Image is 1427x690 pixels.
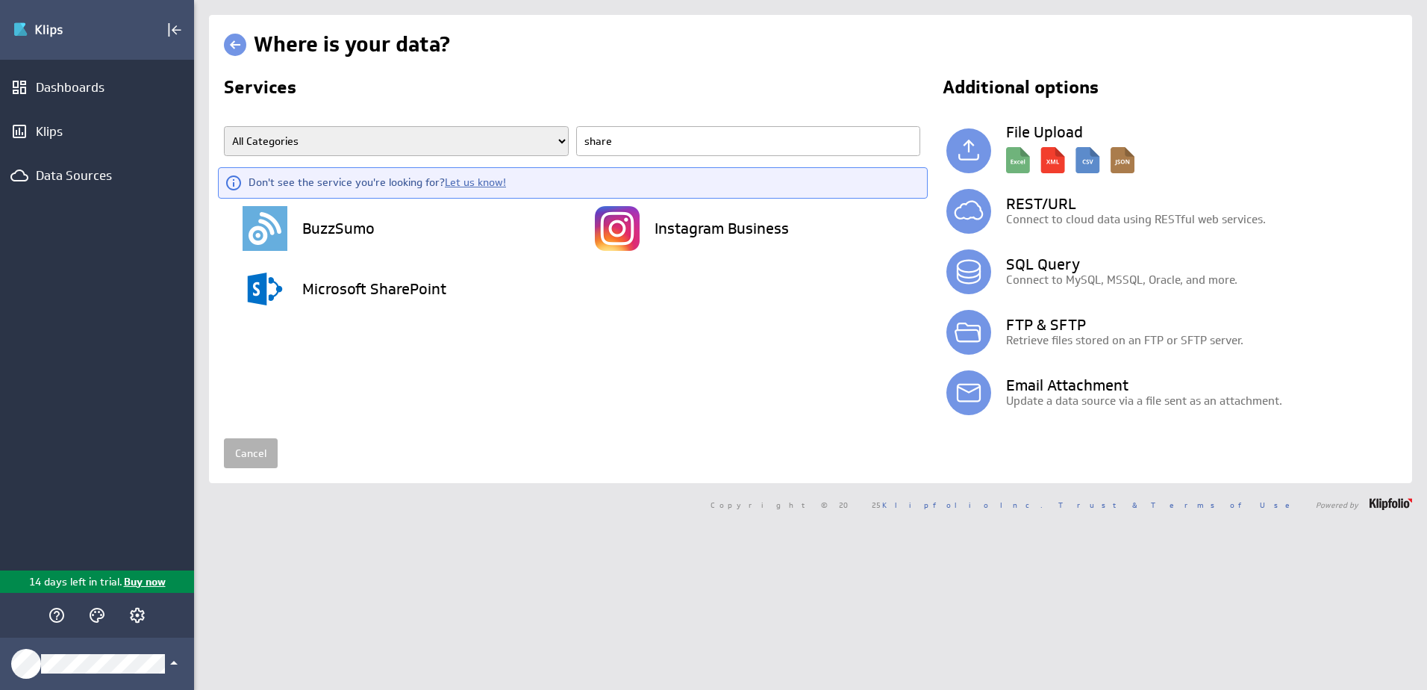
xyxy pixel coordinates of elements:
[595,206,640,251] img: image9173415954662449888.png
[882,500,1043,510] a: Klipfolio Inc.
[655,221,789,236] h3: Instagram Business
[1370,498,1412,510] img: logo-footer.png
[1058,500,1300,510] a: Trust & Terms of Use
[946,310,991,355] img: ftp.svg
[1006,211,1397,227] p: Connect to cloud data using RESTful web services.
[44,603,69,628] div: Help
[36,79,158,96] div: Dashboards
[711,501,1043,509] span: Copyright © 2025
[224,438,278,468] a: Cancel
[122,574,166,590] p: Buy now
[224,78,923,102] h2: Services
[243,206,287,251] img: image6894633340323014084.png
[928,78,1393,102] h2: Additional options
[1006,125,1397,140] h3: File Upload
[1006,332,1397,348] p: Retrieve files stored on an FTP or SFTP server.
[243,267,287,311] img: image2087272774717600377.png
[29,574,122,590] p: 14 days left in trial.
[1316,501,1358,509] span: Powered by
[576,126,921,156] input: Find a Service...
[946,249,991,294] img: database.svg
[88,606,106,624] svg: Themes
[254,31,450,58] h1: Where is your data?
[36,167,158,184] div: Data Sources
[302,282,446,296] h3: Microsoft SharePoint
[128,606,146,624] svg: Account and settings
[946,189,991,234] img: simple_rest.svg
[302,221,375,236] h3: BuzzSumo
[1006,272,1397,287] p: Connect to MySQL, MSSQL, Oracle, and more.
[1006,317,1397,332] h3: FTP & SFTP
[1006,140,1134,173] img: local_description.svg
[1006,196,1397,211] h3: REST/URL
[1006,257,1397,272] h3: SQL Query
[445,175,506,189] a: Let us know!
[946,128,991,173] img: local.svg
[13,18,117,42] img: Klipfolio klips logo
[249,175,506,190] div: Don't see the service you're looking for?
[13,18,117,42] div: Go to Dashboards
[1006,378,1397,393] h3: Email Attachment
[946,370,991,415] img: email.svg
[125,603,150,628] div: Account and settings
[162,17,187,43] div: Collapse
[84,603,110,628] div: Themes
[36,123,158,140] div: Klips
[1006,393,1397,408] p: Update a data source via a file sent as an attachment.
